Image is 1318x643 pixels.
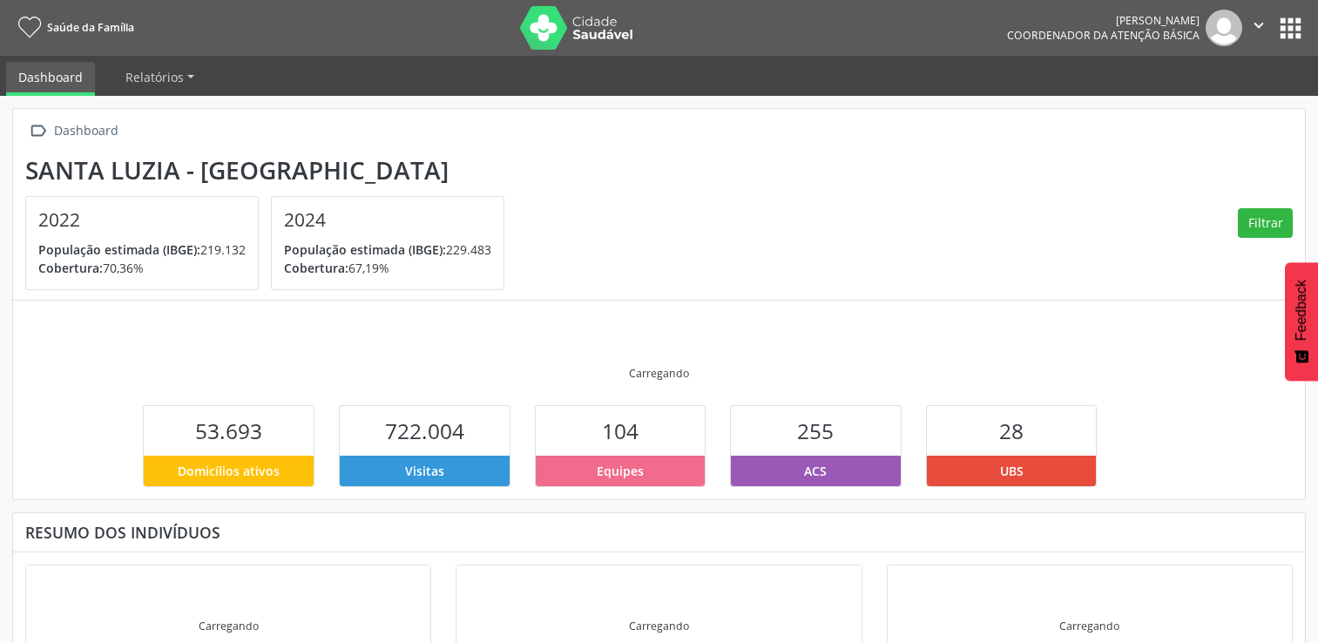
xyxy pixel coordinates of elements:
[797,416,834,445] span: 255
[125,69,184,85] span: Relatórios
[629,366,689,381] div: Carregando
[1242,10,1275,46] button: 
[38,260,103,276] span: Cobertura:
[25,118,51,144] i: 
[38,240,246,259] p: 219.132
[1007,28,1200,43] span: Coordenador da Atenção Básica
[602,416,639,445] span: 104
[597,462,644,480] span: Equipes
[195,416,262,445] span: 53.693
[1238,208,1293,238] button: Filtrar
[284,209,491,231] h4: 2024
[1007,13,1200,28] div: [PERSON_NAME]
[385,416,464,445] span: 722.004
[25,156,517,185] div: Santa Luzia - [GEOGRAPHIC_DATA]
[25,118,121,144] a:  Dashboard
[284,241,446,258] span: População estimada (IBGE):
[38,241,200,258] span: População estimada (IBGE):
[284,240,491,259] p: 229.483
[1059,619,1119,633] div: Carregando
[405,462,444,480] span: Visitas
[1285,262,1318,381] button: Feedback - Mostrar pesquisa
[199,619,259,633] div: Carregando
[38,209,246,231] h4: 2022
[284,259,491,277] p: 67,19%
[629,619,689,633] div: Carregando
[25,523,1293,542] div: Resumo dos indivíduos
[1275,13,1306,44] button: apps
[1249,16,1268,35] i: 
[113,62,206,92] a: Relatórios
[47,20,134,35] span: Saúde da Família
[284,260,348,276] span: Cobertura:
[1206,10,1242,46] img: img
[6,62,95,96] a: Dashboard
[38,259,246,277] p: 70,36%
[1000,462,1024,480] span: UBS
[1294,280,1309,341] span: Feedback
[178,462,280,480] span: Domicílios ativos
[12,13,134,42] a: Saúde da Família
[51,118,121,144] div: Dashboard
[804,462,827,480] span: ACS
[999,416,1024,445] span: 28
